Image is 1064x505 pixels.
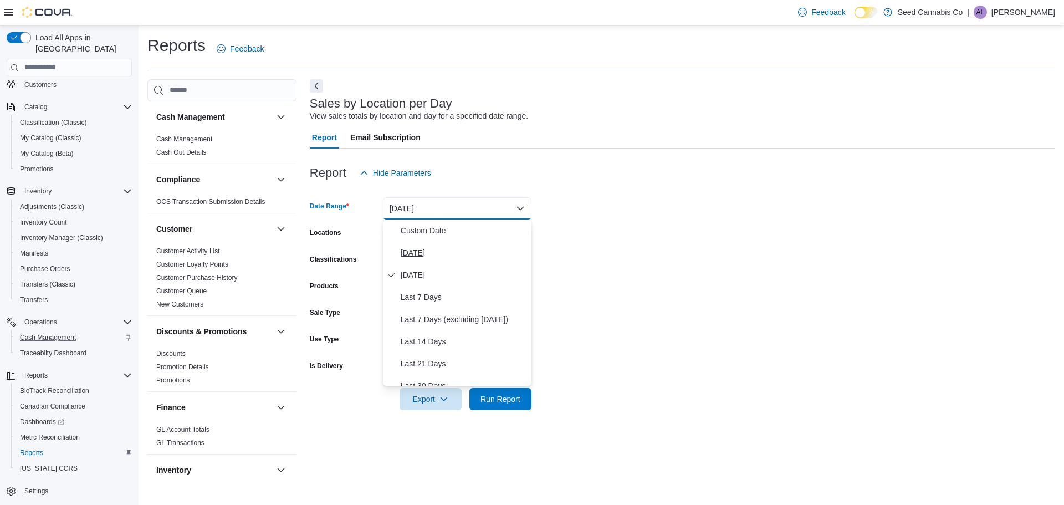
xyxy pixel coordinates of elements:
div: Select listbox [383,220,531,386]
span: Custom Date [401,224,527,237]
span: Customer Loyalty Points [156,260,228,269]
span: Reports [20,369,132,382]
span: Adjustments (Classic) [16,200,132,213]
span: Dashboards [16,415,132,429]
span: Transfers [20,295,48,304]
a: GL Transactions [156,439,204,447]
button: Adjustments (Classic) [11,199,136,215]
a: Metrc Reconciliation [16,431,84,444]
button: Cash Management [274,110,288,124]
button: Reports [11,445,136,461]
a: Customer Activity List [156,247,220,255]
button: Inventory [274,463,288,477]
span: Cash Management [20,333,76,342]
span: BioTrack Reconciliation [16,384,132,397]
a: Discounts [156,350,186,358]
p: | [967,6,969,19]
button: Cash Management [11,330,136,345]
button: Transfers (Classic) [11,277,136,292]
button: Promotions [11,161,136,177]
span: Catalog [24,103,47,111]
div: Finance [147,423,296,454]
a: Adjustments (Classic) [16,200,89,213]
a: Cash Management [156,135,212,143]
button: Discounts & Promotions [156,326,272,337]
span: Reports [16,446,132,460]
p: Seed Cannabis Co [898,6,963,19]
button: Operations [2,314,136,330]
span: Settings [20,484,132,498]
span: Last 14 Days [401,335,527,348]
button: Inventory Count [11,215,136,230]
h3: Compliance [156,174,200,185]
button: Finance [274,401,288,414]
span: Inventory Manager (Classic) [20,233,103,242]
button: Traceabilty Dashboard [11,345,136,361]
span: Reports [24,371,48,380]
span: Last 7 Days [401,290,527,304]
span: Run Report [480,394,520,405]
a: Dashboards [11,414,136,430]
span: My Catalog (Classic) [16,131,132,145]
span: BioTrack Reconciliation [20,386,89,395]
a: OCS Transaction Submission Details [156,198,265,206]
a: Cash Out Details [156,149,207,156]
button: Customer [156,223,272,234]
span: Adjustments (Classic) [20,202,84,211]
a: Inventory Manager (Classic) [16,231,108,244]
a: Dashboards [16,415,69,429]
button: Compliance [156,174,272,185]
span: Export [406,388,455,410]
button: Settings [2,483,136,499]
span: Cash Management [156,135,212,144]
button: Metrc Reconciliation [11,430,136,445]
a: Promotion Details [156,363,209,371]
button: Manifests [11,246,136,261]
a: Customer Loyalty Points [156,261,228,268]
span: Last 7 Days (excluding [DATE]) [401,313,527,326]
label: Use Type [310,335,339,344]
a: Settings [20,484,53,498]
span: Customers [20,78,132,91]
span: Transfers (Classic) [20,280,75,289]
button: Run Report [469,388,531,410]
button: My Catalog (Classic) [11,130,136,146]
label: Products [310,282,339,290]
span: Metrc Reconciliation [16,431,132,444]
span: Operations [24,318,57,327]
button: Customer [274,222,288,236]
a: Promotions [16,162,58,176]
button: Finance [156,402,272,413]
button: [US_STATE] CCRS [11,461,136,476]
span: Cash Management [16,331,132,344]
button: Canadian Compliance [11,399,136,414]
label: Date Range [310,202,349,211]
button: Discounts & Promotions [274,325,288,338]
button: [DATE] [383,197,531,220]
span: GL Transactions [156,438,204,447]
span: [DATE] [401,268,527,282]
span: Promotions [20,165,54,174]
p: [PERSON_NAME] [991,6,1055,19]
a: Promotions [156,376,190,384]
a: [US_STATE] CCRS [16,462,82,475]
span: My Catalog (Beta) [16,147,132,160]
span: Canadian Compliance [16,400,132,413]
a: GL Account Totals [156,426,209,433]
a: Classification (Classic) [16,116,91,129]
span: Last 30 Days [401,379,527,392]
h3: Customer [156,223,192,234]
span: Email Subscription [350,126,421,149]
span: My Catalog (Beta) [20,149,74,158]
h3: Inventory [156,465,191,476]
button: Inventory [2,183,136,199]
button: Inventory Manager (Classic) [11,230,136,246]
span: Metrc Reconciliation [20,433,80,442]
button: Inventory [156,465,272,476]
a: Transfers [16,293,52,307]
span: Purchase Orders [20,264,70,273]
span: Promotions [16,162,132,176]
a: Inventory Count [16,216,71,229]
button: Catalog [2,99,136,115]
